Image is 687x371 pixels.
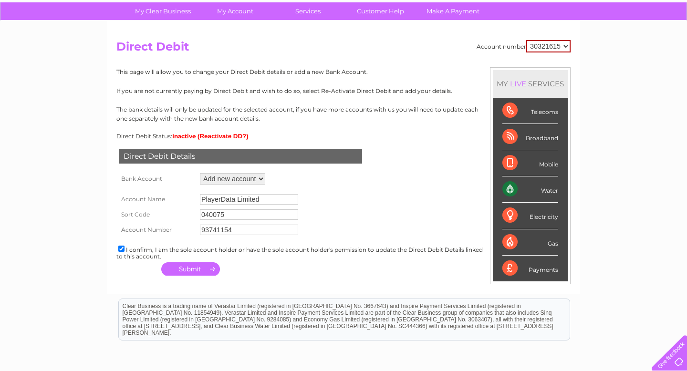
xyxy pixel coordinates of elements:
[502,203,558,229] div: Electricity
[124,2,202,20] a: My Clear Business
[119,149,362,164] div: Direct Debit Details
[493,70,568,97] div: MY SERVICES
[116,192,198,207] th: Account Name
[116,133,571,140] div: Direct Debit Status:
[624,41,647,48] a: Contact
[519,41,537,48] a: Water
[116,207,198,222] th: Sort Code
[502,256,558,281] div: Payments
[116,171,198,187] th: Bank Account
[570,41,598,48] a: Telecoms
[116,40,571,58] h2: Direct Debit
[196,2,275,20] a: My Account
[116,86,571,95] p: If you are not currently paying by Direct Debit and wish to do so, select Re-Activate Direct Debi...
[502,150,558,176] div: Mobile
[507,5,573,17] a: 0333 014 3131
[502,98,558,124] div: Telecoms
[116,105,571,123] p: The bank details will only be updated for the selected account, if you have more accounts with us...
[172,133,196,140] span: Inactive
[656,41,678,48] a: Log out
[502,176,558,203] div: Water
[198,133,249,140] button: (Reactivate DD?)
[341,2,420,20] a: Customer Help
[543,41,564,48] a: Energy
[477,40,571,52] div: Account number
[116,222,198,237] th: Account Number
[116,67,571,76] p: This page will allow you to change your Direct Debit details or add a new Bank Account.
[116,244,571,260] div: I confirm, I am the sole account holder or have the sole account holder's permission to update th...
[502,124,558,150] div: Broadband
[269,2,347,20] a: Services
[508,79,528,88] div: LIVE
[414,2,492,20] a: Make A Payment
[604,41,618,48] a: Blog
[119,5,570,46] div: Clear Business is a trading name of Verastar Limited (registered in [GEOGRAPHIC_DATA] No. 3667643...
[24,25,73,54] img: logo.png
[502,229,558,256] div: Gas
